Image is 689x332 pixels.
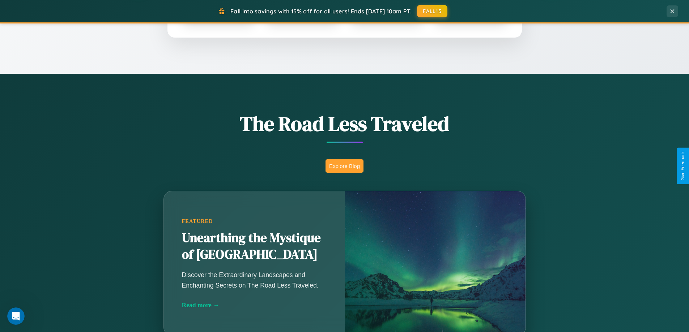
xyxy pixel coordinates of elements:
div: Featured [182,218,327,224]
div: Read more → [182,301,327,309]
p: Discover the Extraordinary Landscapes and Enchanting Secrets on The Road Less Traveled. [182,270,327,290]
button: FALL15 [417,5,447,17]
h2: Unearthing the Mystique of [GEOGRAPHIC_DATA] [182,230,327,263]
span: Fall into savings with 15% off for all users! Ends [DATE] 10am PT. [230,8,412,15]
iframe: Intercom live chat [7,307,25,325]
h1: The Road Less Traveled [128,110,562,138]
button: Explore Blog [326,159,363,173]
div: Give Feedback [680,151,685,181]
